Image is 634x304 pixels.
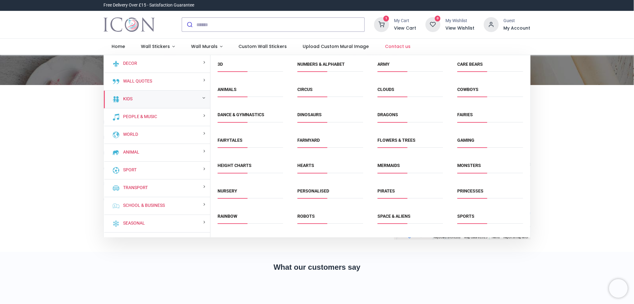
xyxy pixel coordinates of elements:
span: Gaming [457,137,523,148]
span: Hearts [298,163,363,173]
a: Hearts [298,163,315,168]
span: Circus [298,87,363,97]
a: View Cart [394,25,416,31]
img: Icon Wall Stickers [103,16,155,33]
span: Dragons [377,112,443,122]
img: Animal [112,149,120,156]
a: 1 [374,22,389,27]
img: World [112,131,120,139]
span: Princesses [457,188,523,198]
span: Cowboys [457,87,523,97]
span: Upload Custom Mural Image [303,43,369,50]
a: Animals [218,87,237,92]
a: Transport [121,185,148,191]
span: Monsters [457,163,523,173]
a: Numbers & Alphabet [298,62,345,67]
a: Princesses [457,188,483,193]
span: Fairytales [218,137,283,148]
span: 3D [218,61,283,72]
a: Monsters [457,163,481,168]
iframe: Brevo live chat [609,279,628,298]
span: Space & Aliens [377,213,443,224]
img: Decor [112,60,120,68]
a: People & Music [121,114,157,120]
span: Dance & Gymnastics [218,112,283,122]
span: Height Charts [218,163,283,173]
a: Farmyard [298,138,320,143]
a: Cowboys [457,87,478,92]
a: Robots [298,214,315,219]
a: Animal [121,149,139,155]
span: Farmyard [298,137,363,148]
a: Flowers & Trees [377,138,415,143]
span: Pirates [377,188,443,198]
a: Wall Murals [183,39,231,55]
span: Animals [218,87,283,97]
img: Seasonal [112,220,120,227]
a: Kids [121,96,132,102]
span: Home [112,43,125,50]
a: Dance & Gymnastics [218,112,264,117]
a: Decor [121,60,137,67]
span: Wall Stickers [141,43,170,50]
div: Free Delivery Over £15 - Satisfaction Guarantee [103,2,194,8]
a: Pirates [377,188,395,193]
span: Robots [298,213,363,224]
span: Rainbow [218,213,283,224]
img: Kids [112,96,120,103]
a: Personalised [298,188,329,193]
a: 0 [425,22,440,27]
span: Personalised [298,188,363,198]
a: Army [377,62,390,67]
h2: What our customers say [103,262,531,273]
span: Army [377,61,443,72]
div: Guest [504,18,531,24]
span: Fairies [457,112,523,122]
a: Sports [457,214,474,219]
div: My Cart [394,18,416,24]
a: My Account [504,25,531,31]
span: Logo of Icon Wall Stickers [103,16,155,33]
img: Sport [112,167,120,174]
span: Contact us [385,43,411,50]
span: Sports [457,213,523,224]
a: Mermaids [377,163,400,168]
a: Wall Quotes [121,78,152,84]
button: Submit [182,18,197,31]
a: Circus [298,87,313,92]
img: Wall Quotes [112,78,120,85]
sup: 1 [383,16,389,21]
img: School & Business [112,202,120,210]
a: Sport [121,167,137,173]
span: Mermaids [377,163,443,173]
a: Wall Stickers [133,39,183,55]
sup: 0 [435,16,441,21]
a: Space & Aliens [377,214,411,219]
span: Wall Murals [191,43,218,50]
img: Transport [112,184,120,192]
a: Clouds [377,87,394,92]
span: Numbers & Alphabet [298,61,363,72]
a: Care Bears [457,62,483,67]
a: Fairytales [218,138,243,143]
a: View Wishlist [445,25,474,31]
a: Fairies [457,112,473,117]
a: Dinosaurs [298,112,322,117]
a: Dragons [377,112,398,117]
span: Dinosaurs [298,112,363,122]
a: Gaming [457,138,474,143]
a: Seasonal [121,220,145,226]
a: World [121,131,138,138]
iframe: Customer reviews powered by Trustpilot [400,2,531,8]
span: Flowers & Trees [377,137,443,148]
span: Care Bears [457,61,523,72]
span: Custom Wall Stickers [238,43,287,50]
a: Nursery [218,188,237,193]
img: People & Music [112,113,120,121]
a: 3D [218,62,223,67]
a: Height Charts [218,163,252,168]
div: My Wishlist [445,18,474,24]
